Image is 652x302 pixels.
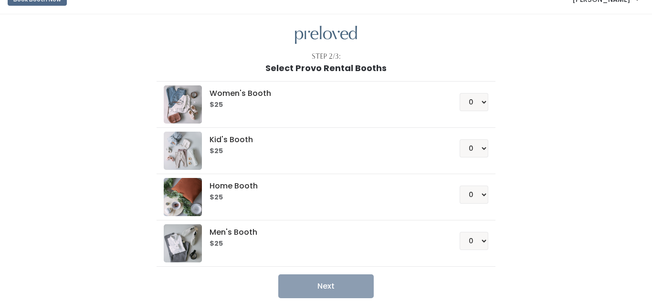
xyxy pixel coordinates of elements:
img: preloved logo [164,132,202,170]
h6: $25 [210,101,436,109]
img: preloved logo [164,85,202,124]
h6: $25 [210,147,436,155]
button: Next [278,274,374,298]
h5: Women's Booth [210,89,436,98]
h5: Kid's Booth [210,135,436,144]
div: Step 2/3: [312,52,341,62]
h6: $25 [210,240,436,248]
h5: Men's Booth [210,228,436,237]
h1: Select Provo Rental Booths [265,63,387,73]
h6: $25 [210,194,436,201]
img: preloved logo [164,224,202,262]
img: preloved logo [164,178,202,216]
h5: Home Booth [210,182,436,190]
img: preloved logo [295,26,357,44]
